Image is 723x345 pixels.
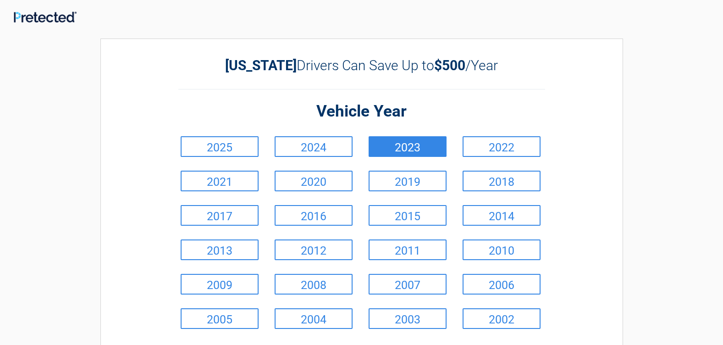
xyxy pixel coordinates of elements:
[369,308,447,329] a: 2003
[369,274,447,295] a: 2007
[181,274,259,295] a: 2009
[369,136,447,157] a: 2023
[181,136,259,157] a: 2025
[275,136,353,157] a: 2024
[463,136,541,157] a: 2022
[369,239,447,260] a: 2011
[369,205,447,226] a: 2015
[275,239,353,260] a: 2012
[463,274,541,295] a: 2006
[275,205,353,226] a: 2016
[275,171,353,191] a: 2020
[181,171,259,191] a: 2021
[463,171,541,191] a: 2018
[14,11,77,23] img: Main Logo
[178,57,545,73] h2: Drivers Can Save Up to /Year
[181,308,259,329] a: 2005
[369,171,447,191] a: 2019
[225,57,297,73] b: [US_STATE]
[463,205,541,226] a: 2014
[178,101,545,122] h2: Vehicle Year
[463,308,541,329] a: 2002
[463,239,541,260] a: 2010
[275,308,353,329] a: 2004
[181,205,259,226] a: 2017
[434,57,465,73] b: $500
[181,239,259,260] a: 2013
[275,274,353,295] a: 2008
